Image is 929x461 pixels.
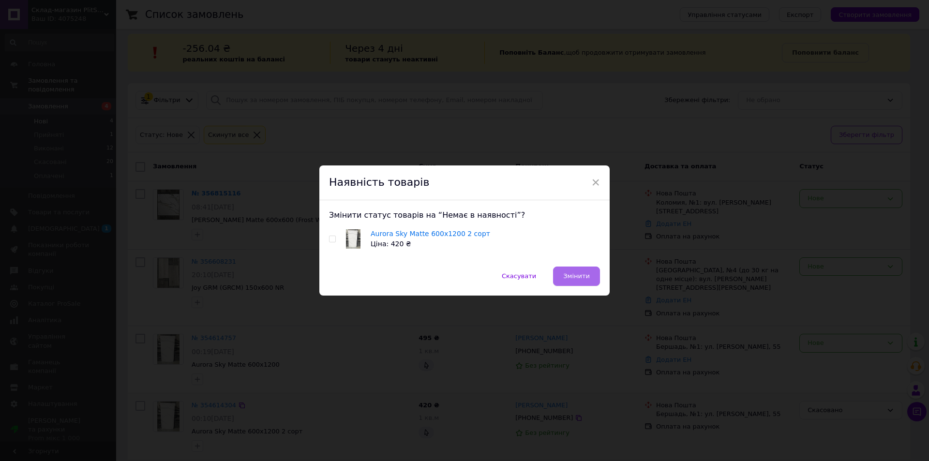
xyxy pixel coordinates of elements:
[371,230,490,238] a: Aurora Sky Matte 600x1200 2 сорт
[371,239,490,249] div: Ціна: 420 ₴
[591,174,600,191] span: ×
[319,165,610,200] div: Наявність товарів
[492,267,546,286] button: Скасувати
[502,272,536,280] span: Скасувати
[553,267,600,286] button: Змінити
[329,210,600,221] div: Змінити статус товарів на “Немає в наявності”?
[563,272,590,280] span: Змінити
